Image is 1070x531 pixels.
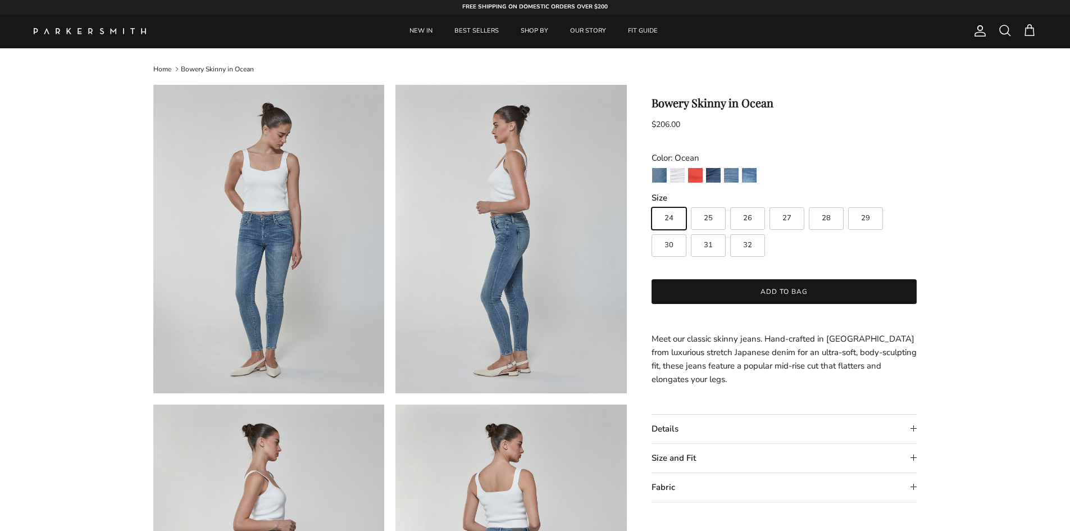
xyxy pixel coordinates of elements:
a: SHOP BY [511,14,558,48]
a: Eternal White [670,167,685,187]
a: BEST SELLERS [444,14,509,48]
div: Primary [167,14,900,48]
summary: Size and Fit [652,444,917,473]
summary: Details [652,415,917,443]
a: Cove [652,167,667,187]
img: Watermelon [688,168,703,183]
img: Laguna [724,168,739,183]
legend: Size [652,192,667,204]
span: $206.00 [652,119,680,130]
a: FIT GUIDE [618,14,668,48]
nav: Breadcrumbs [153,64,917,74]
span: Meet our classic skinny jeans. Hand-crafted in [GEOGRAPHIC_DATA] from luxurious stretch Japanese ... [652,333,917,385]
span: 26 [743,215,752,222]
span: 27 [782,215,791,222]
a: Home [153,65,171,74]
a: NEW IN [399,14,443,48]
strong: FREE SHIPPING ON DOMESTIC ORDERS OVER $200 [462,3,608,11]
span: 28 [822,215,831,222]
img: Ocean [742,168,757,183]
div: Color: Ocean [652,151,917,165]
a: OUR STORY [560,14,616,48]
button: Add to bag [652,279,917,304]
img: Cove [652,168,667,183]
img: Shoreline [706,168,721,183]
span: 32 [743,242,752,249]
span: 30 [664,242,673,249]
a: Watermelon [687,167,703,187]
img: Parker Smith [34,28,146,34]
span: 31 [704,242,713,249]
a: Bowery Skinny in Ocean [181,65,254,74]
span: 24 [664,215,673,222]
img: Eternal White [670,168,685,183]
a: Account [969,24,987,38]
span: 29 [861,215,870,222]
h1: Bowery Skinny in Ocean [652,96,917,110]
a: Shoreline [705,167,721,187]
summary: Fabric [652,473,917,502]
a: Laguna [723,167,739,187]
span: 25 [704,215,713,222]
a: Ocean [741,167,757,187]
